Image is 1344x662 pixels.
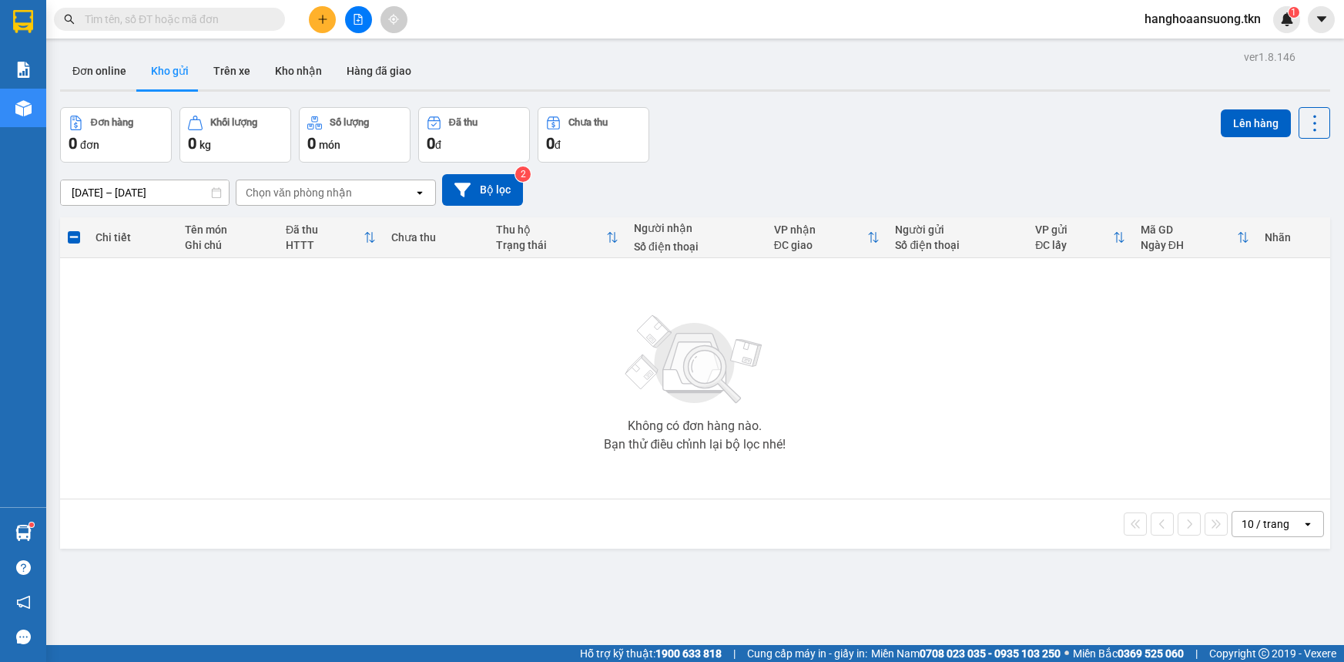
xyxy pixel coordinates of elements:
[80,139,99,151] span: đơn
[64,14,75,25] span: search
[13,10,33,33] img: logo-vxr
[15,525,32,541] img: warehouse-icon
[1195,645,1198,662] span: |
[263,52,334,89] button: Kho nhận
[427,134,435,153] span: 0
[278,217,384,258] th: Toggle SortBy
[199,139,211,151] span: kg
[634,222,759,234] div: Người nhận
[1242,516,1289,532] div: 10 / trang
[317,14,328,25] span: plus
[16,560,31,575] span: question-circle
[29,523,34,527] sup: 1
[1035,223,1113,236] div: VP gửi
[201,52,263,89] button: Trên xe
[1133,217,1257,258] th: Toggle SortBy
[774,239,868,251] div: ĐC giao
[1308,6,1335,33] button: caret-down
[1259,648,1269,659] span: copyright
[546,134,555,153] span: 0
[414,187,426,199] svg: open
[185,239,270,251] div: Ghi chú
[188,134,196,153] span: 0
[1315,12,1329,26] span: caret-down
[747,645,867,662] span: Cung cấp máy in - giấy in:
[16,630,31,644] span: message
[330,117,369,128] div: Số lượng
[1141,223,1237,236] div: Mã GD
[871,645,1061,662] span: Miền Nam
[334,52,424,89] button: Hàng đã giao
[1132,9,1273,29] span: hanghoaansuong.tkn
[15,62,32,78] img: solution-icon
[1302,518,1314,530] svg: open
[60,107,172,163] button: Đơn hàng0đơn
[1289,7,1299,18] sup: 1
[1064,650,1069,657] span: ⚪️
[496,239,606,251] div: Trạng thái
[286,223,364,236] div: Đã thu
[418,107,530,163] button: Đã thu0đ
[380,6,407,33] button: aim
[61,180,229,205] input: Select a date range.
[1118,647,1184,660] strong: 0369 525 060
[496,223,606,236] div: Thu hộ
[391,231,481,244] div: Chưa thu
[555,139,561,151] span: đ
[15,100,32,116] img: warehouse-icon
[628,420,762,432] div: Không có đơn hàng nào.
[1027,217,1133,258] th: Toggle SortBy
[655,647,722,660] strong: 1900 633 818
[345,6,372,33] button: file-add
[1280,12,1294,26] img: icon-new-feature
[766,217,888,258] th: Toggle SortBy
[568,117,608,128] div: Chưa thu
[618,306,772,414] img: svg+xml;base64,PHN2ZyBjbGFzcz0ibGlzdC1wbHVnX19zdmciIHhtbG5zPSJodHRwOi8vd3d3LnczLm9yZy8yMDAwL3N2Zy...
[515,166,531,182] sup: 2
[1073,645,1184,662] span: Miền Bắc
[179,107,291,163] button: Khối lượng0kg
[1035,239,1113,251] div: ĐC lấy
[69,134,77,153] span: 0
[1244,49,1295,66] div: ver 1.8.146
[538,107,649,163] button: Chưa thu0đ
[319,139,340,151] span: món
[60,52,139,89] button: Đơn online
[139,52,201,89] button: Kho gửi
[286,239,364,251] div: HTTT
[580,645,722,662] span: Hỗ trợ kỹ thuật:
[920,647,1061,660] strong: 0708 023 035 - 0935 103 250
[388,14,399,25] span: aim
[1221,109,1291,137] button: Lên hàng
[449,117,478,128] div: Đã thu
[91,117,133,128] div: Đơn hàng
[1265,231,1322,244] div: Nhãn
[307,134,316,153] span: 0
[895,223,1020,236] div: Người gửi
[895,239,1020,251] div: Số điện thoại
[96,231,169,244] div: Chi tiết
[299,107,411,163] button: Số lượng0món
[1291,7,1296,18] span: 1
[604,439,786,451] div: Bạn thử điều chỉnh lại bộ lọc nhé!
[435,139,441,151] span: đ
[733,645,736,662] span: |
[442,174,523,206] button: Bộ lọc
[1141,239,1237,251] div: Ngày ĐH
[488,217,626,258] th: Toggle SortBy
[185,223,270,236] div: Tên món
[634,240,759,253] div: Số điện thoại
[210,117,257,128] div: Khối lượng
[774,223,868,236] div: VP nhận
[246,185,352,200] div: Chọn văn phòng nhận
[85,11,266,28] input: Tìm tên, số ĐT hoặc mã đơn
[309,6,336,33] button: plus
[16,595,31,610] span: notification
[353,14,364,25] span: file-add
